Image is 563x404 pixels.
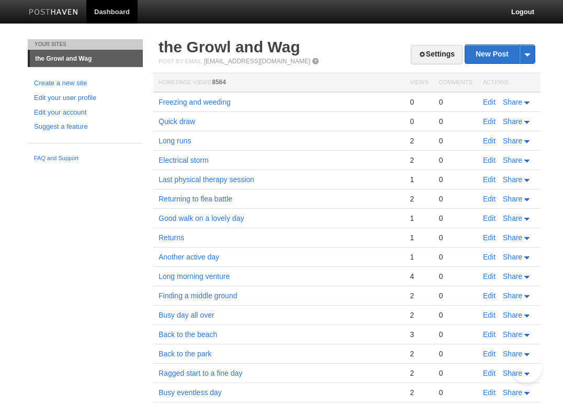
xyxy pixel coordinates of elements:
a: [EMAIL_ADDRESS][DOMAIN_NAME] [204,58,310,65]
a: Edit [483,117,496,126]
span: Share [503,195,522,203]
div: 0 [439,388,472,397]
a: Edit [483,253,496,261]
div: 4 [410,272,428,281]
a: Back to the beach [159,330,217,339]
iframe: Help Scout Beacon - Open [511,352,542,383]
a: Edit [483,233,496,242]
span: Share [503,291,522,300]
div: 0 [439,194,472,204]
div: 0 [439,155,472,165]
span: Share [503,388,522,397]
th: Views [404,73,433,93]
div: 0 [439,368,472,378]
li: Your Sites [28,39,143,50]
a: Edit your user profile [34,93,137,104]
span: Share [503,350,522,358]
a: Settings [411,45,463,64]
div: 2 [410,368,428,378]
a: FAQ and Support [34,154,137,163]
span: Share [503,98,522,106]
div: 2 [410,155,428,165]
div: 0 [439,175,472,184]
div: 1 [410,175,428,184]
div: 0 [439,136,472,145]
span: Share [503,156,522,164]
div: 0 [439,97,472,107]
span: 8564 [212,78,226,86]
div: 0 [439,272,472,281]
a: Last physical therapy session [159,175,254,184]
div: 0 [439,214,472,223]
a: the Growl and Wag [159,38,300,55]
div: 0 [439,330,472,339]
a: Returning to flea battle [159,195,232,203]
div: 2 [410,194,428,204]
a: Edit [483,369,496,377]
a: Edit [483,175,496,184]
div: 2 [410,310,428,320]
a: Edit [483,137,496,145]
div: 0 [410,97,428,107]
a: Edit [483,311,496,319]
a: Edit [483,388,496,397]
div: 0 [439,291,472,300]
a: Edit [483,272,496,280]
div: 0 [439,310,472,320]
a: Long runs [159,137,191,145]
a: New Post [465,45,535,63]
a: Edit your account [34,107,137,118]
div: 0 [439,252,472,262]
span: Share [503,272,522,280]
a: Long morning venture [159,272,230,280]
div: 2 [410,136,428,145]
a: Edit [483,350,496,358]
div: 2 [410,291,428,300]
th: Comments [434,73,478,93]
span: Share [503,253,522,261]
span: Share [503,369,522,377]
a: Edit [483,98,496,106]
a: Electrical storm [159,156,209,164]
th: Homepage Views [153,73,404,93]
a: Suggest a feature [34,121,137,132]
a: Create a new site [34,78,137,89]
a: Freezing and weeding [159,98,231,106]
div: 1 [410,214,428,223]
a: Another active day [159,253,219,261]
a: the Growl and Wag [30,50,143,67]
span: Share [503,214,522,222]
a: Edit [483,156,496,164]
span: Post by Email [159,58,202,64]
a: Quick draw [159,117,195,126]
div: 0 [439,233,472,242]
div: 2 [410,349,428,358]
div: 1 [410,252,428,262]
div: 1 [410,233,428,242]
div: 0 [410,117,428,126]
a: Edit [483,330,496,339]
img: Posthaven-bar [29,9,78,17]
th: Actions [478,73,541,93]
span: Share [503,137,522,145]
div: 0 [439,349,472,358]
div: 2 [410,388,428,397]
span: Share [503,175,522,184]
span: Share [503,311,522,319]
a: Busy eventless day [159,388,222,397]
a: Finding a middle ground [159,291,237,300]
a: Back to the park [159,350,211,358]
span: Share [503,233,522,242]
span: Share [503,117,522,126]
a: Edit [483,291,496,300]
div: 0 [439,117,472,126]
a: Edit [483,214,496,222]
a: Edit [483,195,496,203]
div: 3 [410,330,428,339]
a: Ragged start to a fine day [159,369,242,377]
span: Share [503,330,522,339]
a: Busy day all over [159,311,215,319]
a: Returns [159,233,184,242]
a: Good walk on a lovely day [159,214,244,222]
